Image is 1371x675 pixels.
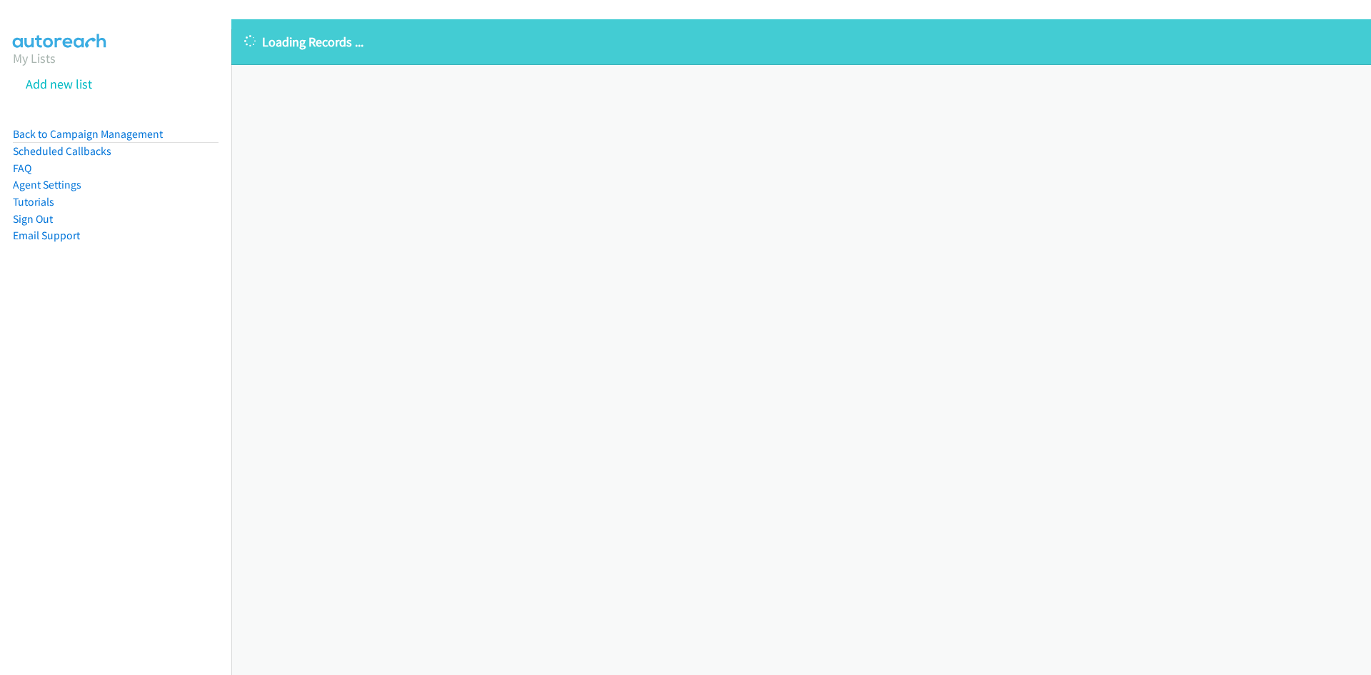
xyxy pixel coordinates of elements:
a: My Lists [13,50,56,66]
a: Email Support [13,229,80,242]
a: Back to Campaign Management [13,127,163,141]
p: Loading Records ... [244,32,1358,51]
a: Tutorials [13,195,54,209]
a: FAQ [13,161,31,175]
a: Scheduled Callbacks [13,144,111,158]
a: Add new list [26,76,92,92]
a: Agent Settings [13,178,81,191]
a: Sign Out [13,212,53,226]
